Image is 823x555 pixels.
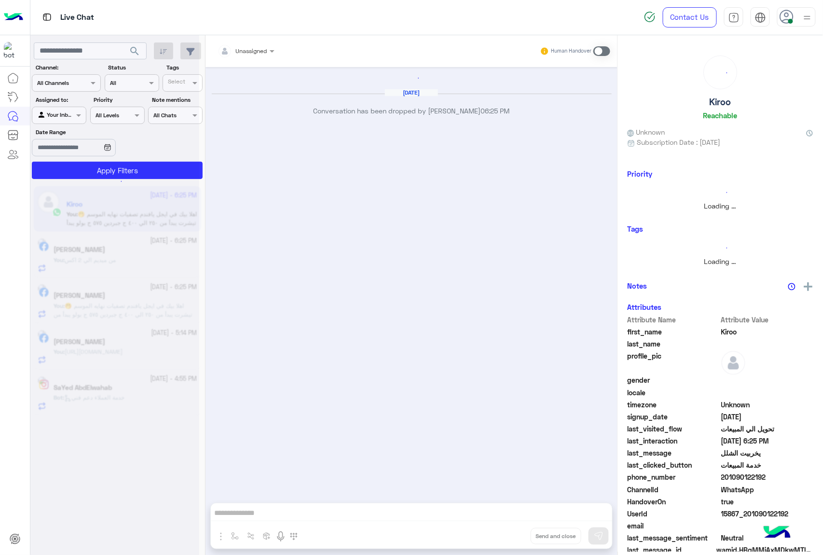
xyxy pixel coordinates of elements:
span: 15867_201090122192 [722,509,814,519]
img: spinner [644,11,656,23]
span: timezone [628,400,720,410]
img: tab [728,12,740,23]
span: signup_date [628,412,720,422]
div: loading... [707,58,735,86]
span: phone_number [628,472,720,482]
span: Subscription Date : [DATE] [637,137,721,147]
span: خدمة المبيعات [722,460,814,470]
span: Loading ... [705,202,737,210]
span: last_message_sentiment [628,533,720,543]
span: Attribute Name [628,315,720,325]
span: Attribute Value [722,315,814,325]
span: locale [628,388,720,398]
span: HandoverOn [628,497,720,507]
div: loading... [630,184,811,201]
a: Contact Us [663,7,717,28]
h5: Kiroo [710,97,731,108]
span: 2025-10-02T15:25:17.157Z [722,436,814,446]
span: last_clicked_button [628,460,720,470]
h6: Priority [628,169,653,178]
div: loading... [106,173,123,190]
span: gender [628,375,720,385]
span: 201090122192 [722,472,814,482]
img: 713415422032625 [4,42,21,59]
span: null [722,521,814,531]
span: 2024-10-11T12:14:10.914Z [722,412,814,422]
span: Kiroo [722,327,814,337]
span: 06:25 PM [481,107,510,115]
img: notes [788,283,796,291]
span: 2 [722,485,814,495]
span: last_visited_flow [628,424,720,434]
span: يخربيت الشلل [722,448,814,458]
p: Live Chat [60,11,94,24]
span: Unknown [628,127,665,137]
span: wamid.HBgMMjAxMDkwMTIyMTkyFQIAEhggQUM4MzQxNUZBOTQzQkQ0QTAzRUNENEZCNDMyNjQ2MzMA [717,545,813,555]
h6: Attributes [628,303,662,311]
div: loading... [212,69,612,86]
div: loading... [630,239,811,256]
img: add [804,282,813,291]
span: Unassigned [236,47,267,55]
span: last_message_id [628,545,715,555]
h6: [DATE] [385,89,438,96]
p: Conversation has been dropped by [PERSON_NAME] [209,106,614,116]
span: Unknown [722,400,814,410]
h6: Reachable [703,111,738,120]
div: Select [166,77,185,88]
img: tab [755,12,766,23]
span: UserId [628,509,720,519]
span: null [722,375,814,385]
span: null [722,388,814,398]
span: last_message [628,448,720,458]
img: defaultAdmin.png [722,351,746,375]
img: profile [801,12,813,24]
span: تحويل الي المبيعات [722,424,814,434]
span: ChannelId [628,485,720,495]
a: tab [724,7,743,28]
span: last_name [628,339,720,349]
span: email [628,521,720,531]
span: true [722,497,814,507]
button: Send and close [531,528,581,544]
h6: Tags [628,224,813,233]
small: Human Handover [551,47,591,55]
span: last_interaction [628,436,720,446]
span: first_name [628,327,720,337]
img: tab [41,11,53,23]
img: hulul-logo.png [760,516,794,550]
span: Loading ... [705,257,737,265]
img: Logo [4,7,23,28]
span: 0 [722,533,814,543]
span: profile_pic [628,351,720,373]
h6: Notes [628,281,647,290]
